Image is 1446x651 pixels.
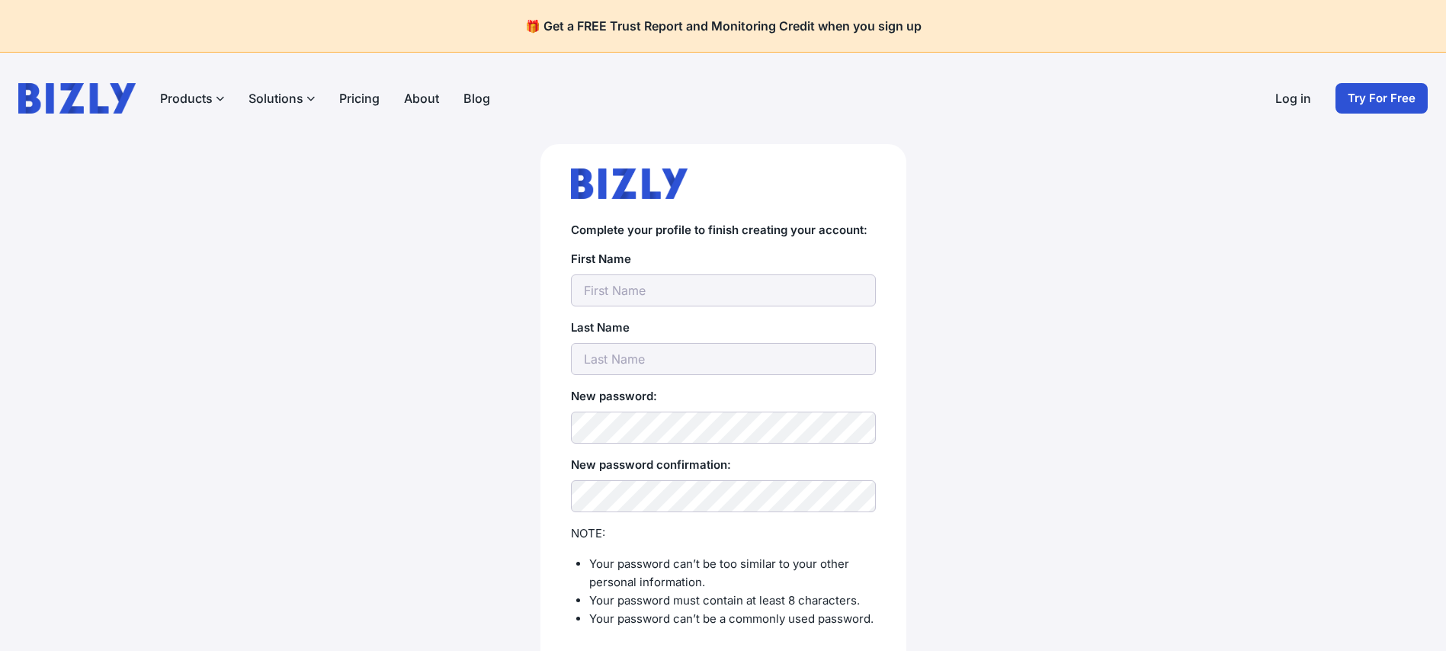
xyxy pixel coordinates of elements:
[339,89,380,107] a: Pricing
[404,89,439,107] a: About
[589,592,876,610] li: Your password must contain at least 8 characters.
[571,524,876,543] div: NOTE:
[18,18,1428,34] h4: 🎁 Get a FREE Trust Report and Monitoring Credit when you sign up
[160,89,224,107] button: Products
[571,343,876,375] input: Last Name
[571,456,876,474] label: New password confirmation:
[463,89,490,107] a: Blog
[589,555,876,592] li: Your password can’t be too similar to your other personal information.
[248,89,315,107] button: Solutions
[571,223,876,238] h4: Complete your profile to finish creating your account:
[571,250,876,268] label: First Name
[571,319,876,337] label: Last Name
[571,168,688,199] img: bizly_logo.svg
[571,274,876,306] input: First Name
[571,387,876,406] label: New password:
[1335,83,1428,114] a: Try For Free
[1275,89,1311,107] a: Log in
[589,610,876,628] li: Your password can’t be a commonly used password.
